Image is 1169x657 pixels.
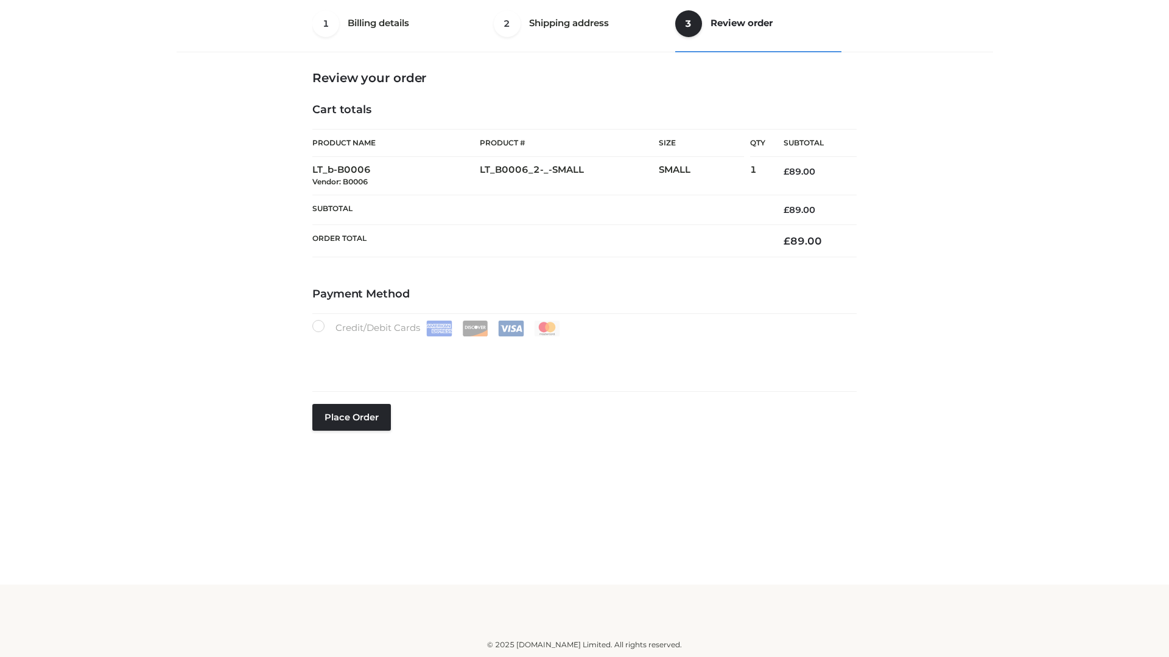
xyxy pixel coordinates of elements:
span: £ [784,204,789,215]
th: Subtotal [765,130,857,157]
label: Credit/Debit Cards [312,320,561,336]
img: Mastercard [534,321,560,336]
td: SMALL [659,157,750,195]
span: £ [784,166,789,177]
td: 1 [750,157,765,195]
bdi: 89.00 [784,166,815,177]
td: LT_b-B0006 [312,157,480,195]
div: © 2025 [DOMAIN_NAME] Limited. All rights reserved. [181,639,988,651]
th: Subtotal [312,195,765,224]
button: Place order [312,404,391,431]
th: Order Total [312,225,765,257]
th: Qty [750,129,765,157]
h3: Review your order [312,71,857,85]
iframe: Secure payment input frame [310,334,854,378]
th: Product # [480,129,659,157]
span: £ [784,235,790,247]
small: Vendor: B0006 [312,177,368,186]
th: Size [659,130,744,157]
img: Visa [498,321,524,336]
bdi: 89.00 [784,204,815,215]
bdi: 89.00 [784,235,822,247]
th: Product Name [312,129,480,157]
td: LT_B0006_2-_-SMALL [480,157,659,195]
h4: Cart totals [312,103,857,117]
h4: Payment Method [312,288,857,301]
img: Discover [462,321,488,336]
img: Amex [426,321,452,336]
